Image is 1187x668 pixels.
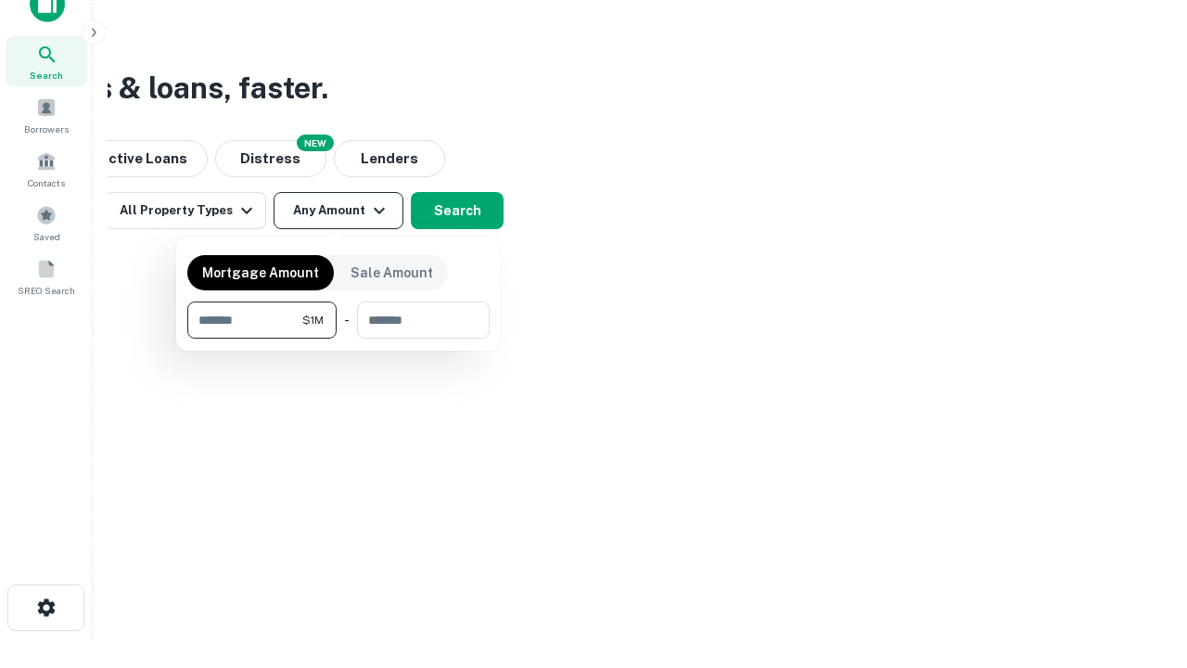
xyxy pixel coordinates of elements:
p: Mortgage Amount [202,263,319,283]
p: Sale Amount [351,263,433,283]
div: - [344,302,350,339]
iframe: Chat Widget [1094,520,1187,609]
span: $1M [302,312,324,328]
